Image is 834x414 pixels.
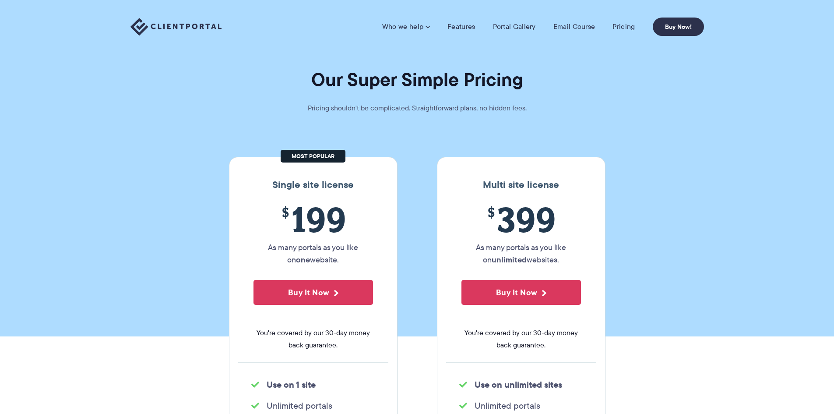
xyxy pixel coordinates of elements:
[253,199,373,239] span: 199
[267,378,316,391] strong: Use on 1 site
[461,199,581,239] span: 399
[253,327,373,351] span: You're covered by our 30-day money back guarantee.
[296,254,310,265] strong: one
[286,102,549,114] p: Pricing shouldn't be complicated. Straightforward plans, no hidden fees.
[251,400,375,412] li: Unlimited portals
[382,22,430,31] a: Who we help
[446,179,596,191] h3: Multi site license
[492,254,527,265] strong: unlimited
[493,22,536,31] a: Portal Gallery
[238,179,388,191] h3: Single site license
[612,22,635,31] a: Pricing
[553,22,595,31] a: Email Course
[447,22,475,31] a: Features
[253,241,373,266] p: As many portals as you like on website.
[461,280,581,305] button: Buy It Now
[461,327,581,351] span: You're covered by our 30-day money back guarantee.
[461,241,581,266] p: As many portals as you like on websites.
[253,280,373,305] button: Buy It Now
[475,378,562,391] strong: Use on unlimited sites
[653,18,704,36] a: Buy Now!
[459,400,583,412] li: Unlimited portals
